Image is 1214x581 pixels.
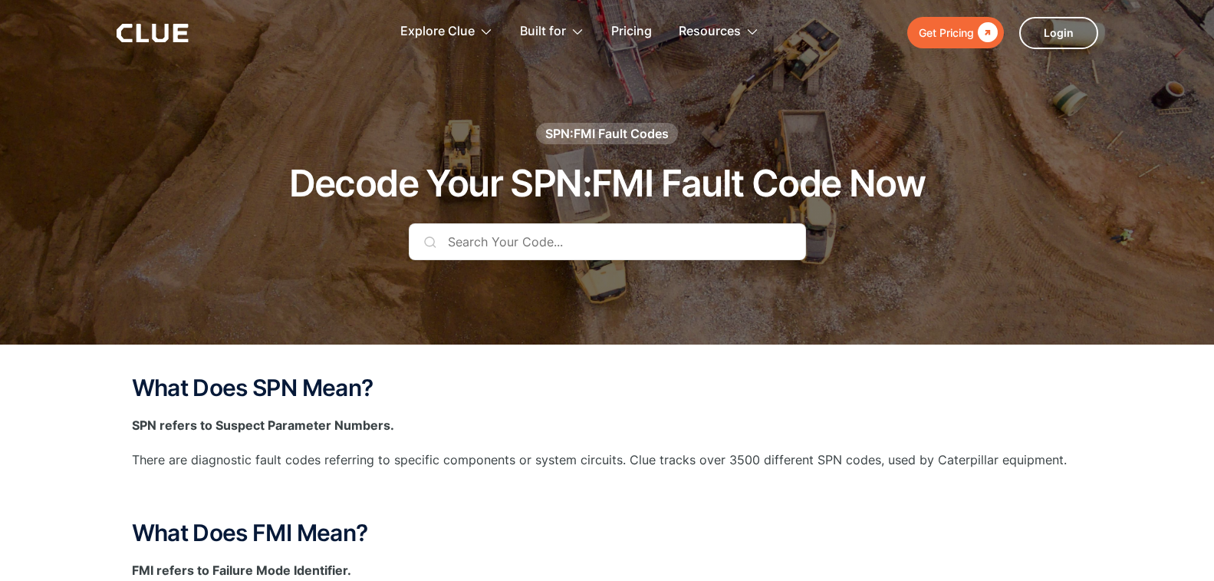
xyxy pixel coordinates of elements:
[520,8,566,56] div: Built for
[132,486,1083,505] p: ‍
[132,520,1083,546] h2: What Does FMI Mean?
[679,8,741,56] div: Resources
[132,418,394,433] strong: SPN refers to Suspect Parameter Numbers.
[400,8,475,56] div: Explore Clue
[545,125,669,142] div: SPN:FMI Fault Codes
[974,23,998,42] div: 
[132,563,351,578] strong: FMI refers to Failure Mode Identifier.
[611,8,652,56] a: Pricing
[409,223,806,260] input: Search Your Code...
[132,451,1083,470] p: There are diagnostic fault codes referring to specific components or system circuits. Clue tracks...
[907,17,1004,48] a: Get Pricing
[289,163,926,204] h1: Decode Your SPN:FMI Fault Code Now
[919,23,974,42] div: Get Pricing
[132,375,1083,401] h2: What Does SPN Mean?
[1019,17,1098,49] a: Login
